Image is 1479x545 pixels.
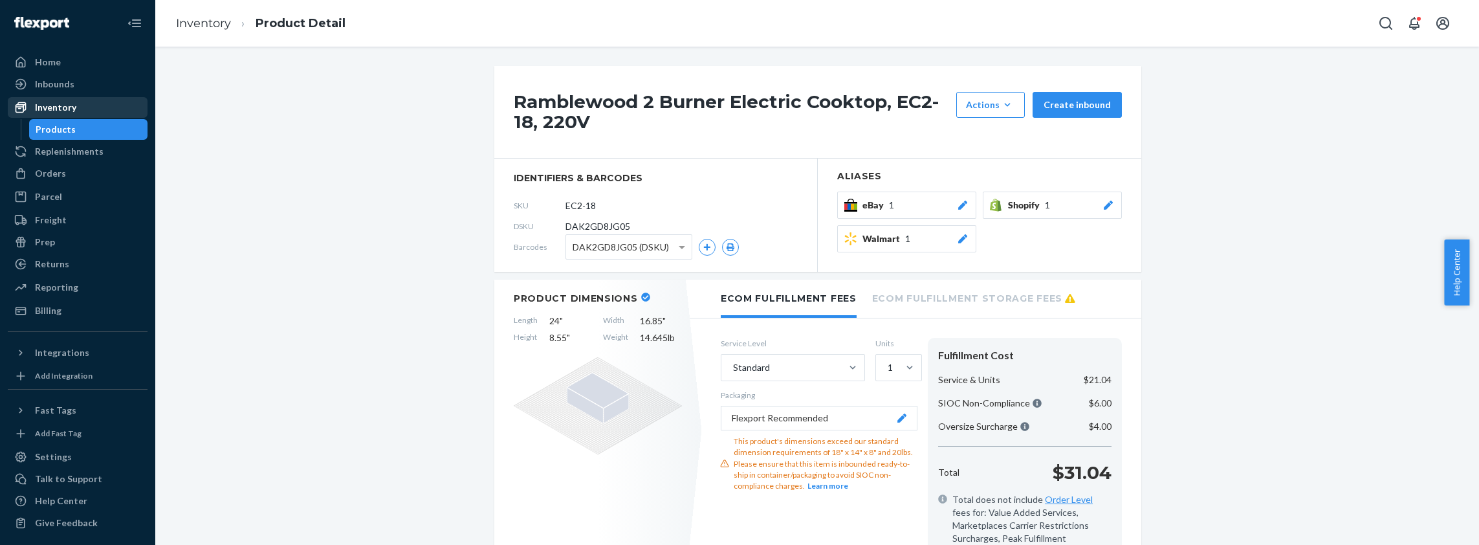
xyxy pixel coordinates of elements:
[8,277,148,298] a: Reporting
[35,56,61,69] div: Home
[983,192,1122,219] button: Shopify1
[663,315,666,326] span: "
[734,436,917,491] div: This product's dimensions exceed our standard dimension requirements of 18" x 14" x 8" and 20lbs....
[549,315,591,328] span: 24
[8,400,148,421] button: Fast Tags
[35,304,61,317] div: Billing
[35,517,98,529] div: Give Feedback
[514,331,538,344] span: Height
[8,368,148,384] a: Add Integration
[862,199,889,212] span: eBay
[8,426,148,441] a: Add Fast Tag
[514,221,565,232] span: DSKU
[8,254,148,274] a: Returns
[888,361,893,374] div: 1
[35,495,87,507] div: Help Center
[886,361,888,374] input: 1
[837,172,1122,181] h2: Aliases
[640,315,682,328] span: 16.85
[514,241,565,252] span: Barcodes
[837,225,976,252] button: Walmart1
[938,373,1000,386] p: Service & Units
[35,236,55,249] div: Prep
[565,220,630,233] span: DAK2GD8JG05
[514,293,638,304] h2: Product Dimensions
[8,74,148,95] a: Inbounds
[862,232,905,245] span: Walmart
[889,199,894,212] span: 1
[1373,10,1399,36] button: Open Search Box
[8,210,148,230] a: Freight
[8,469,148,489] a: Talk to Support
[966,98,1015,111] div: Actions
[938,420,1029,433] p: Oversize Surcharge
[514,315,538,328] span: Length
[1045,199,1050,212] span: 1
[176,16,231,30] a: Inventory
[875,338,917,349] label: Units
[732,361,733,374] input: Standard
[35,190,62,203] div: Parcel
[721,280,857,318] li: Ecom Fulfillment Fees
[35,101,76,114] div: Inventory
[8,186,148,207] a: Parcel
[567,332,570,343] span: "
[573,236,669,258] span: DAK2GD8JG05 (DSKU)
[938,397,1042,410] p: SIOC Non-Compliance
[560,315,563,326] span: "
[35,404,76,417] div: Fast Tags
[8,232,148,252] a: Prep
[721,338,865,349] label: Service Level
[256,16,345,30] a: Product Detail
[514,172,798,184] span: identifiers & barcodes
[721,406,917,430] button: Flexport Recommended
[35,473,102,485] div: Talk to Support
[166,5,356,43] ol: breadcrumbs
[938,348,1112,363] div: Fulfillment Cost
[721,390,917,401] p: Packaging
[640,331,682,344] span: 14.645 lb
[8,52,148,72] a: Home
[35,214,67,227] div: Freight
[122,10,148,36] button: Close Navigation
[514,200,565,211] span: SKU
[35,167,66,180] div: Orders
[36,123,76,136] div: Products
[35,78,74,91] div: Inbounds
[35,258,69,271] div: Returns
[35,346,89,359] div: Integrations
[8,513,148,533] button: Give Feedback
[1089,420,1112,433] p: $4.00
[1401,10,1427,36] button: Open notifications
[14,17,69,30] img: Flexport logo
[1089,397,1112,410] p: $6.00
[872,280,1075,315] li: Ecom Fulfillment Storage Fees
[35,145,104,158] div: Replenishments
[837,192,976,219] button: eBay1
[35,370,93,381] div: Add Integration
[8,141,148,162] a: Replenishments
[514,92,950,132] h1: Ramblewood 2 Burner Electric Cooktop, EC2-18, 220V
[29,119,148,140] a: Products
[733,361,770,374] div: Standard
[35,450,72,463] div: Settings
[603,315,628,328] span: Width
[938,466,959,479] p: Total
[549,331,591,344] span: 8.55
[1084,373,1112,386] p: $21.04
[35,281,78,294] div: Reporting
[8,342,148,363] button: Integrations
[956,92,1025,118] button: Actions
[603,331,628,344] span: Weight
[8,447,148,467] a: Settings
[1053,460,1112,485] p: $31.04
[1045,494,1093,505] a: Order Level
[1033,92,1122,118] button: Create inbound
[1008,199,1045,212] span: Shopify
[8,163,148,184] a: Orders
[1444,239,1469,306] button: Help Center
[905,232,910,245] span: 1
[8,491,148,511] a: Help Center
[807,480,848,491] button: Learn more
